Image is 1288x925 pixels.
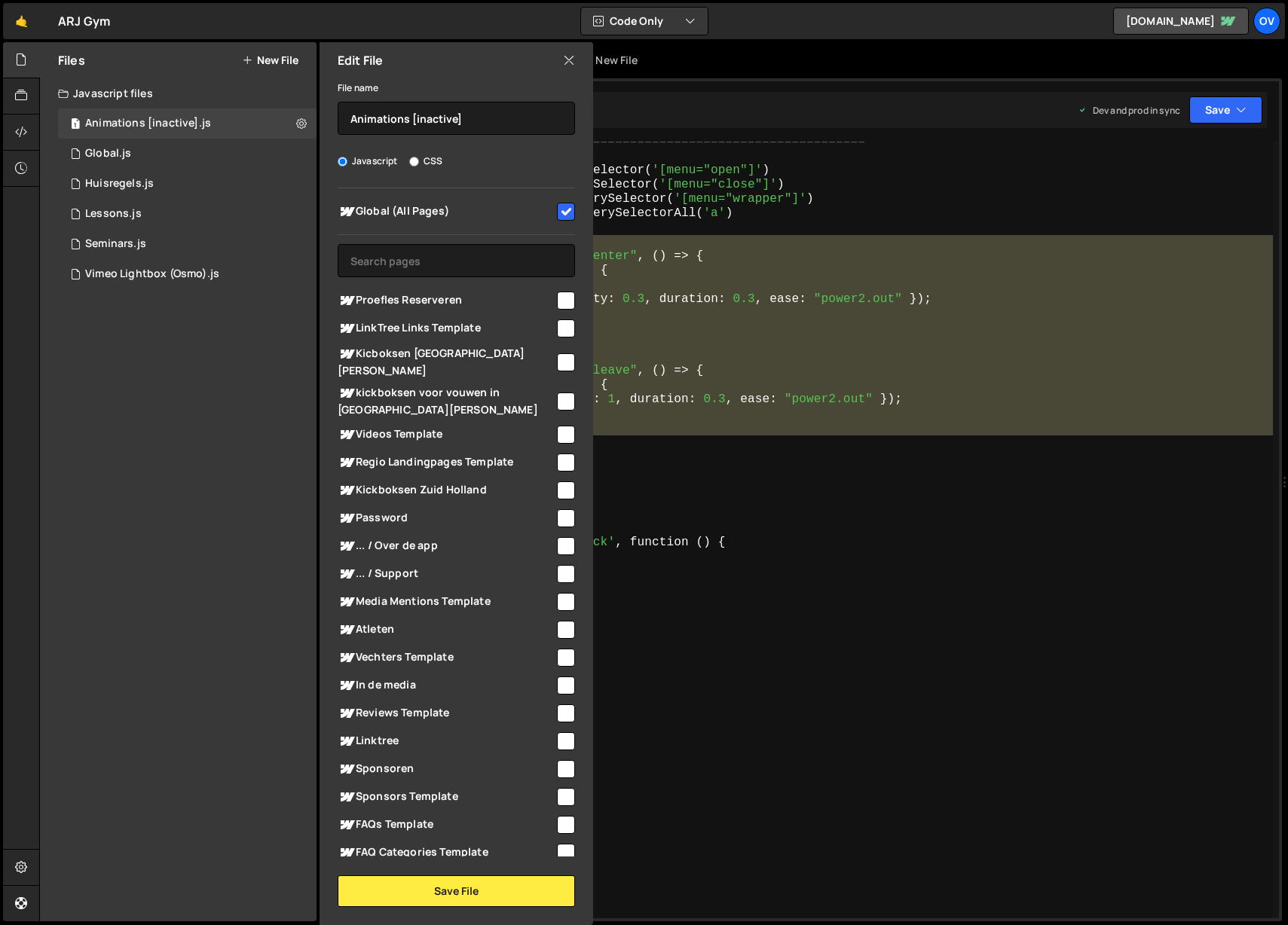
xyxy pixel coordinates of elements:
[85,147,131,160] div: Global.js
[58,169,317,199] div: 15287/40230.js
[338,426,555,444] span: Videos Template
[338,875,575,907] button: Save File
[1189,96,1262,124] button: Save
[40,78,317,108] div: Javascript files
[58,259,317,289] div: 15287/45646.js
[1253,8,1280,35] a: Ov
[338,203,555,221] span: Global (All Pages)
[338,593,555,611] span: Media Mentions Template
[338,319,555,337] span: LinkTree Links Template
[85,117,211,130] div: Animations [inactive].js
[338,345,555,378] span: Kicboksen [GEOGRAPHIC_DATA][PERSON_NAME]
[338,157,347,166] input: Javascript
[580,53,644,68] div: New File
[338,81,378,96] label: File name
[58,229,317,259] div: 15287/40345.js
[338,384,555,417] span: kickboksen voor vouwen in [GEOGRAPHIC_DATA][PERSON_NAME]
[338,244,575,277] input: Search pages
[85,177,154,191] div: Huisregels.js
[409,157,419,166] input: CSS
[338,292,555,310] span: Proefles Reserveren
[338,760,555,778] span: Sponsoren
[338,704,555,722] span: Reviews Template
[58,108,317,139] div: 15287/40152.js
[338,102,575,135] input: Name
[338,732,555,750] span: Linktree
[71,119,80,131] span: 1
[85,267,219,281] div: Vimeo Lightbox (Osmo).js
[338,676,555,695] span: In de media
[1078,104,1180,117] div: Dev and prod in sync
[58,199,317,229] div: 15287/40560.js
[338,52,383,69] h2: Edit File
[338,154,398,169] label: Javascript
[338,509,555,527] span: Password
[85,207,142,221] div: Lessons.js
[85,237,146,251] div: Seminars.js
[1113,8,1249,35] a: [DOMAIN_NAME]
[58,52,85,69] h2: Files
[338,621,555,639] span: Atleten
[338,537,555,555] span: ... / Over de app
[581,8,708,35] button: Code Only
[338,816,555,834] span: FAQs Template
[338,844,555,862] span: FAQ Categories Template
[338,788,555,806] span: Sponsors Template
[338,481,555,499] span: Kickboksen Zuid Holland
[58,139,317,169] div: 15287/40146.js
[58,12,110,30] div: ARJ Gym
[3,3,40,39] a: 🤙
[242,54,298,66] button: New File
[338,565,555,583] span: ... / Support
[409,154,442,169] label: CSS
[338,453,555,472] span: Regio Landingpages Template
[338,649,555,667] span: Vechters Template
